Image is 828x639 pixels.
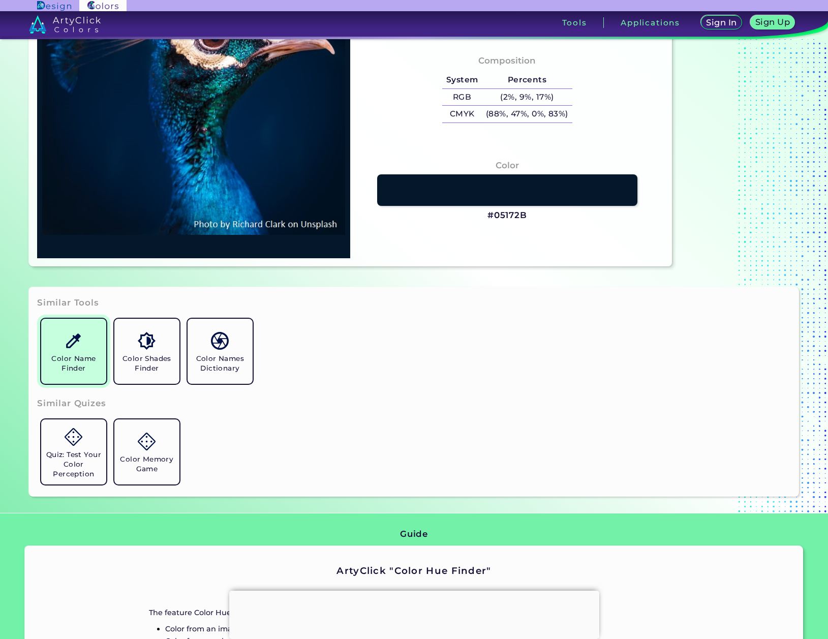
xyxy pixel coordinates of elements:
[482,72,572,88] h5: Percents
[149,590,679,602] p: Inputs
[621,19,680,26] h3: Applications
[165,623,679,635] p: Color from an image or a photo
[496,158,519,173] h4: Color
[482,106,572,123] h5: (88%, 47%, 0%, 83%)
[562,19,587,26] h3: Tools
[192,354,249,373] h5: Color Names Dictionary
[183,315,257,388] a: Color Names Dictionary
[442,72,482,88] h5: System
[400,528,428,540] h3: Guide
[478,53,536,68] h4: Composition
[487,209,527,222] h3: #05172B
[65,428,82,446] img: icon_game.svg
[118,354,175,373] h5: Color Shades Finder
[442,89,482,106] h5: RGB
[110,415,183,489] a: Color Memory Game
[29,15,101,34] img: logo_artyclick_colors_white.svg
[211,332,229,350] img: icon_color_names_dictionary.svg
[442,106,482,123] h5: CMYK
[701,16,742,30] a: Sign In
[37,398,106,410] h3: Similar Quizes
[149,606,679,619] p: The feature Color Hue Finder provides the hue composition of a color. It finds a color hue for th...
[229,591,599,636] iframe: Advertisement
[37,1,71,11] img: ArtyClick Design logo
[707,18,737,26] h5: Sign In
[45,450,102,479] h5: Quiz: Test Your Color Perception
[755,18,790,26] h5: Sign Up
[118,454,175,474] h5: Color Memory Game
[110,315,183,388] a: Color Shades Finder
[149,564,679,577] h2: ArtyClick "Color Hue Finder"
[138,332,156,350] img: icon_color_shades.svg
[138,433,156,450] img: icon_game.svg
[751,16,795,30] a: Sign Up
[37,415,110,489] a: Quiz: Test Your Color Perception
[482,89,572,106] h5: (2%, 9%, 17%)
